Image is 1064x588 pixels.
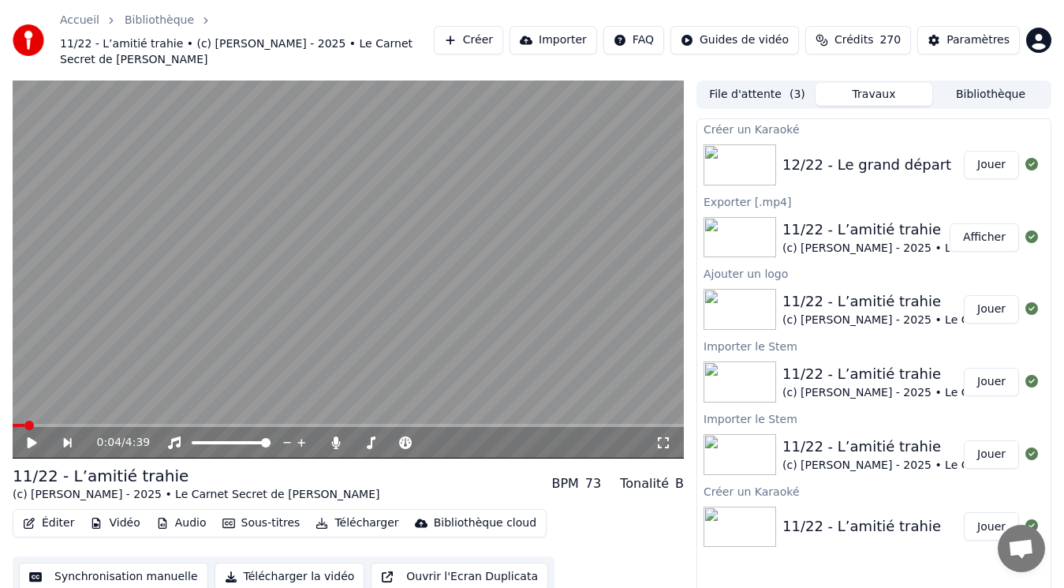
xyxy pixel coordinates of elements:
[551,474,578,493] div: BPM
[670,26,799,54] button: Guides de vidéo
[13,487,379,503] div: (c) [PERSON_NAME] - 2025 • Le Carnet Secret de [PERSON_NAME]
[932,83,1049,106] button: Bibliothèque
[805,26,911,54] button: Crédits270
[585,474,601,493] div: 73
[17,512,80,534] button: Éditer
[879,32,901,48] span: 270
[60,13,434,68] nav: breadcrumb
[697,336,1051,355] div: Importer le Stem
[84,512,146,534] button: Vidéo
[697,264,1051,283] div: Ajouter un logo
[97,435,121,451] span: 0:04
[97,435,135,451] div: /
[816,83,932,106] button: Travaux
[675,474,684,493] div: B
[510,26,597,54] button: Importer
[998,525,1045,572] a: Ouvrir le chat
[697,481,1051,500] div: Créer un Karaoké
[434,26,503,54] button: Créer
[964,440,1019,469] button: Jouer
[13,24,44,56] img: youka
[790,87,805,103] span: ( 3 )
[964,512,1019,541] button: Jouer
[150,512,213,534] button: Audio
[950,223,1019,252] button: Afficher
[834,32,873,48] span: Crédits
[964,151,1019,179] button: Jouer
[620,474,669,493] div: Tonalité
[60,13,99,28] a: Accueil
[697,409,1051,428] div: Importer le Stem
[60,36,434,68] span: 11/22 - L’amitié trahie • (c) [PERSON_NAME] - 2025 • Le Carnet Secret de [PERSON_NAME]
[699,83,816,106] button: File d'attente
[603,26,664,54] button: FAQ
[697,192,1051,211] div: Exporter [.mp4]
[917,26,1020,54] button: Paramètres
[964,295,1019,324] button: Jouer
[309,512,405,534] button: Télécharger
[216,512,307,534] button: Sous-titres
[125,13,194,28] a: Bibliothèque
[782,154,951,176] div: 12/22 - Le grand départ
[782,515,941,537] div: 11/22 - L’amitié trahie
[125,435,150,451] span: 4:39
[946,32,1010,48] div: Paramètres
[697,119,1051,138] div: Créer un Karaoké
[964,368,1019,396] button: Jouer
[13,465,379,487] div: 11/22 - L’amitié trahie
[434,515,536,531] div: Bibliothèque cloud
